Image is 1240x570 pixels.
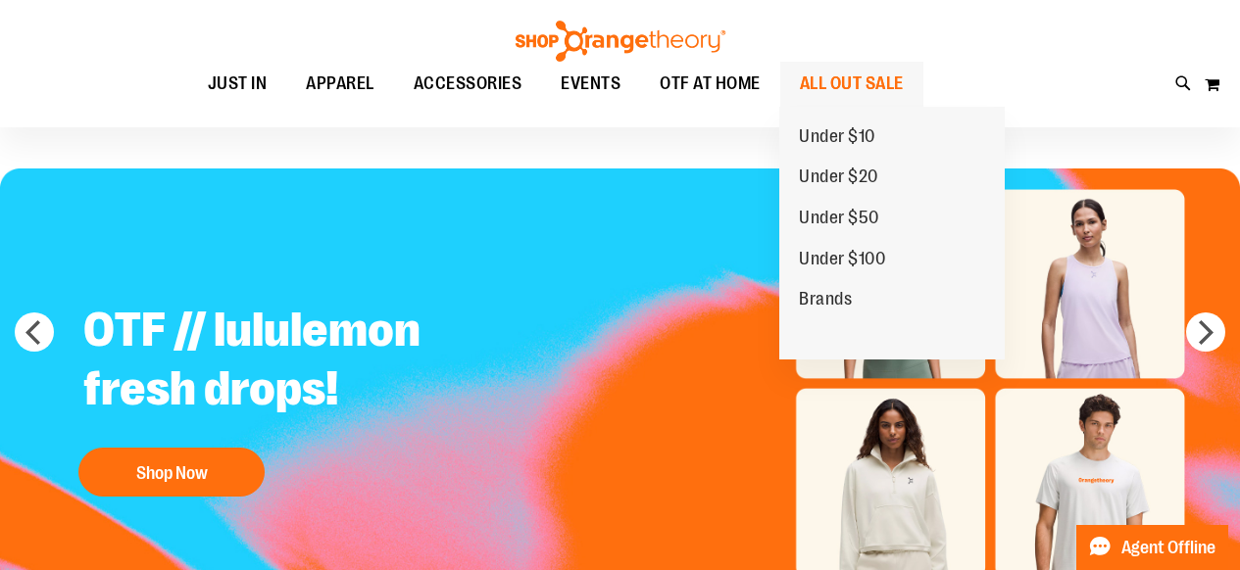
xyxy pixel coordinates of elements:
[69,286,556,438] h2: OTF // lululemon fresh drops!
[78,448,265,497] button: Shop Now
[414,62,522,106] span: ACCESSORIES
[799,249,885,273] span: Under $100
[1186,312,1225,352] button: next
[799,166,878,191] span: Under $20
[800,62,904,106] span: ALL OUT SALE
[1076,525,1228,570] button: Agent Offline
[208,62,268,106] span: JUST IN
[799,126,875,151] span: Under $10
[561,62,620,106] span: EVENTS
[69,286,556,506] a: OTF // lululemon fresh drops! Shop Now
[660,62,761,106] span: OTF AT HOME
[799,208,879,232] span: Under $50
[15,312,54,352] button: prev
[513,21,728,62] img: Shop Orangetheory
[1121,539,1215,557] span: Agent Offline
[306,62,374,106] span: APPAREL
[799,289,852,313] span: Brands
